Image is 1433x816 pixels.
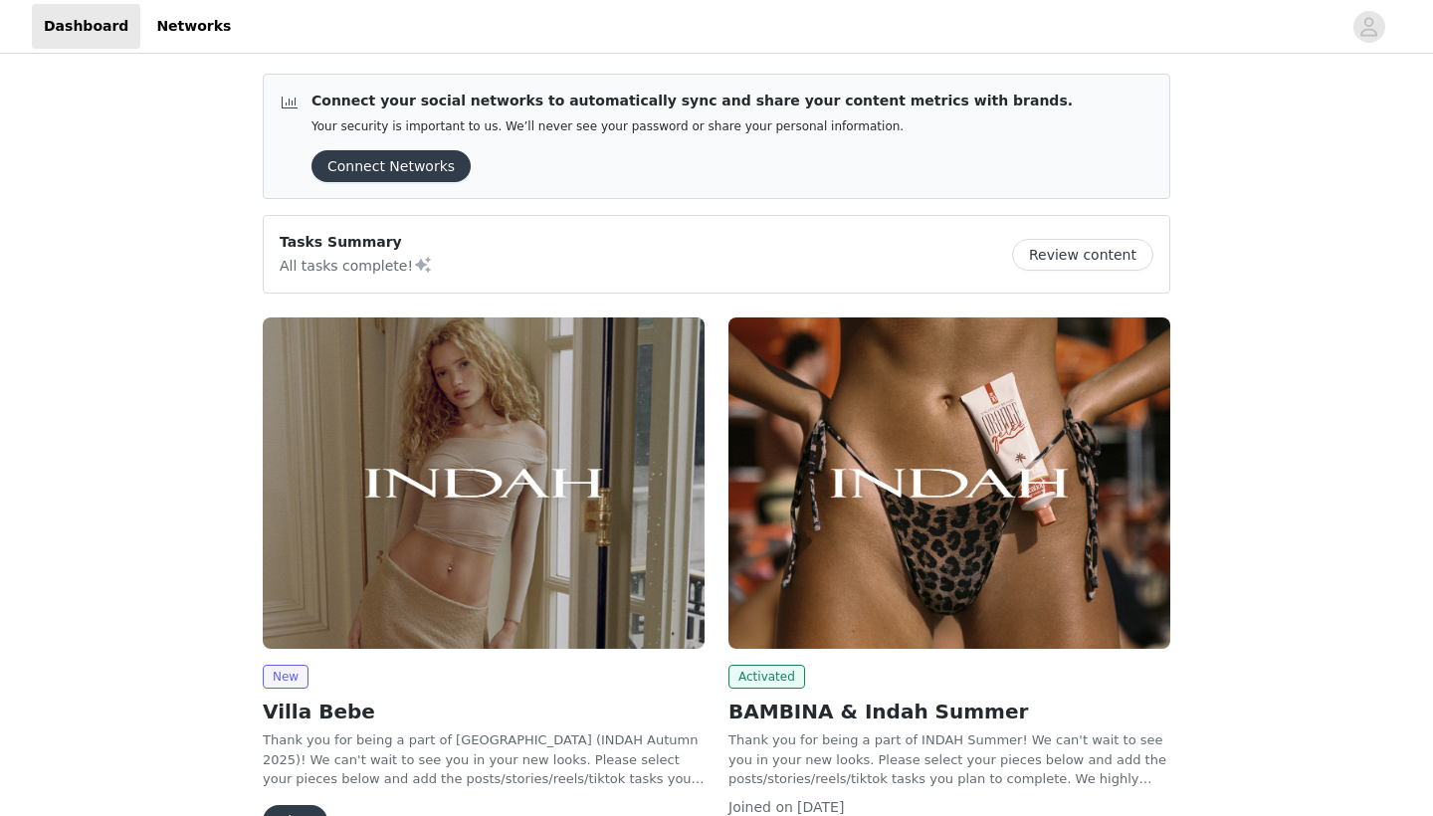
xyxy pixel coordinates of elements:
button: Review content [1012,239,1153,271]
h2: BAMBINA & Indah Summer [728,697,1170,726]
p: Thank you for being a part of INDAH Summer! We can't wait to see you in your new looks. Please se... [728,730,1170,789]
p: Tasks Summary [280,232,433,253]
span: Joined on [728,799,793,815]
span: New [263,665,308,689]
span: Activated [728,665,805,689]
button: Connect Networks [311,150,471,182]
div: avatar [1359,11,1378,43]
img: Indah Clothing [263,317,705,649]
p: All tasks complete! [280,253,433,277]
p: Your security is important to us. We’ll never see your password or share your personal information. [311,119,1073,134]
a: Networks [144,4,243,49]
p: Connect your social networks to automatically sync and share your content metrics with brands. [311,91,1073,111]
p: Thank you for being a part of [GEOGRAPHIC_DATA] (INDAH Autumn 2025)! We can't wait to see you in ... [263,730,705,789]
img: Indah Clothing [728,317,1170,649]
a: Dashboard [32,4,140,49]
h2: Villa Bebe [263,697,705,726]
span: [DATE] [797,799,844,815]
